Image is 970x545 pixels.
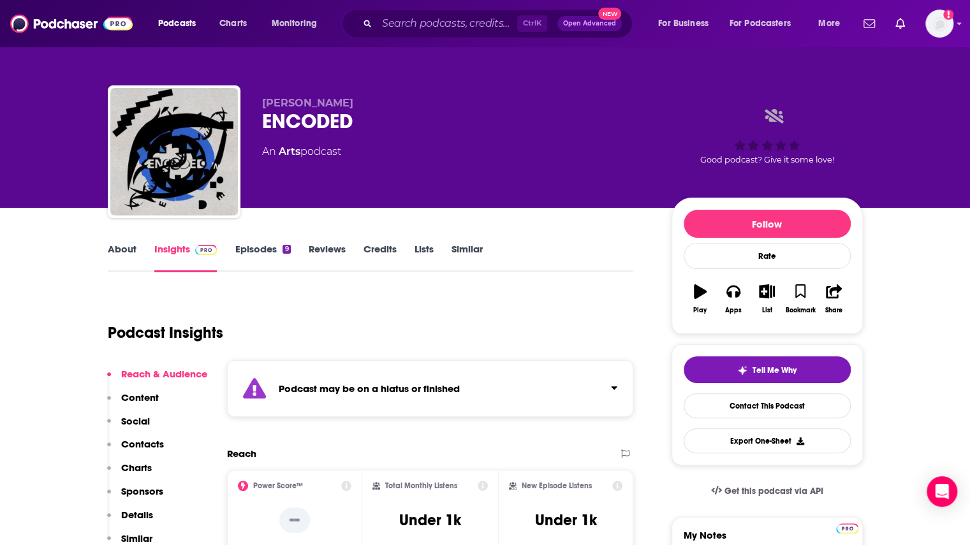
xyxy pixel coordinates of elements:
[121,415,150,427] p: Social
[693,307,707,314] div: Play
[121,509,153,521] p: Details
[108,323,223,342] h1: Podcast Insights
[377,13,517,34] input: Search podcasts, credits, & more...
[263,13,334,34] button: open menu
[10,11,133,36] img: Podchaser - Follow, Share and Rate Podcasts
[784,276,817,322] button: Bookmark
[158,15,196,33] span: Podcasts
[701,476,834,507] a: Get this podcast via API
[672,97,863,176] div: Good podcast? Give it some love!
[717,276,750,322] button: Apps
[925,10,953,38] span: Logged in as cmand-s
[227,360,634,417] section: Click to expand status details
[262,97,353,109] span: [PERSON_NAME]
[825,307,842,314] div: Share
[149,13,212,34] button: open menu
[858,13,880,34] a: Show notifications dropdown
[725,307,742,314] div: Apps
[750,276,783,322] button: List
[399,511,461,530] h3: Under 1k
[730,15,791,33] span: For Podcasters
[721,13,809,34] button: open menu
[785,307,815,314] div: Bookmark
[121,485,163,497] p: Sponsors
[737,365,747,375] img: tell me why sparkle
[598,8,621,20] span: New
[107,438,164,461] button: Contacts
[309,243,346,272] a: Reviews
[684,210,851,238] button: Follow
[452,243,483,272] a: Similar
[108,243,136,272] a: About
[836,523,858,534] img: Podchaser Pro
[684,243,851,269] div: Rate
[107,415,150,439] button: Social
[283,245,290,254] div: 9
[235,243,290,272] a: Episodes9
[809,13,856,34] button: open menu
[684,276,717,322] button: Play
[110,88,238,215] img: ENCODED
[211,13,254,34] a: Charts
[121,532,152,544] p: Similar
[154,243,217,272] a: InsightsPodchaser Pro
[279,145,300,157] a: Arts
[762,307,772,314] div: List
[836,521,858,534] a: Pro website
[219,15,247,33] span: Charts
[385,481,457,490] h2: Total Monthly Listens
[121,438,164,450] p: Contacts
[415,243,434,272] a: Lists
[818,15,840,33] span: More
[107,461,152,485] button: Charts
[817,276,850,322] button: Share
[925,10,953,38] button: Show profile menu
[517,15,547,32] span: Ctrl K
[684,428,851,453] button: Export One-Sheet
[890,13,910,34] a: Show notifications dropdown
[107,509,153,532] button: Details
[272,15,317,33] span: Monitoring
[121,368,207,380] p: Reach & Audience
[684,356,851,383] button: tell me why sparkleTell Me Why
[535,511,597,530] h3: Under 1k
[121,461,152,474] p: Charts
[364,243,397,272] a: Credits
[107,368,207,391] button: Reach & Audience
[121,391,159,403] p: Content
[522,481,592,490] h2: New Episode Listens
[279,382,460,395] strong: Podcast may be on a hiatus or finished
[700,155,834,164] span: Good podcast? Give it some love!
[557,16,622,31] button: Open AdvancedNew
[925,10,953,38] img: User Profile
[684,393,851,418] a: Contact This Podcast
[943,10,953,20] svg: Add a profile image
[927,476,957,507] div: Open Intercom Messenger
[279,507,310,533] p: --
[195,245,217,255] img: Podchaser Pro
[107,485,163,509] button: Sponsors
[107,391,159,415] button: Content
[753,365,797,375] span: Tell Me Why
[724,486,823,497] span: Get this podcast via API
[227,447,256,460] h2: Reach
[649,13,724,34] button: open menu
[253,481,303,490] h2: Power Score™
[354,9,645,38] div: Search podcasts, credits, & more...
[563,20,616,27] span: Open Advanced
[658,15,709,33] span: For Business
[262,144,341,159] div: An podcast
